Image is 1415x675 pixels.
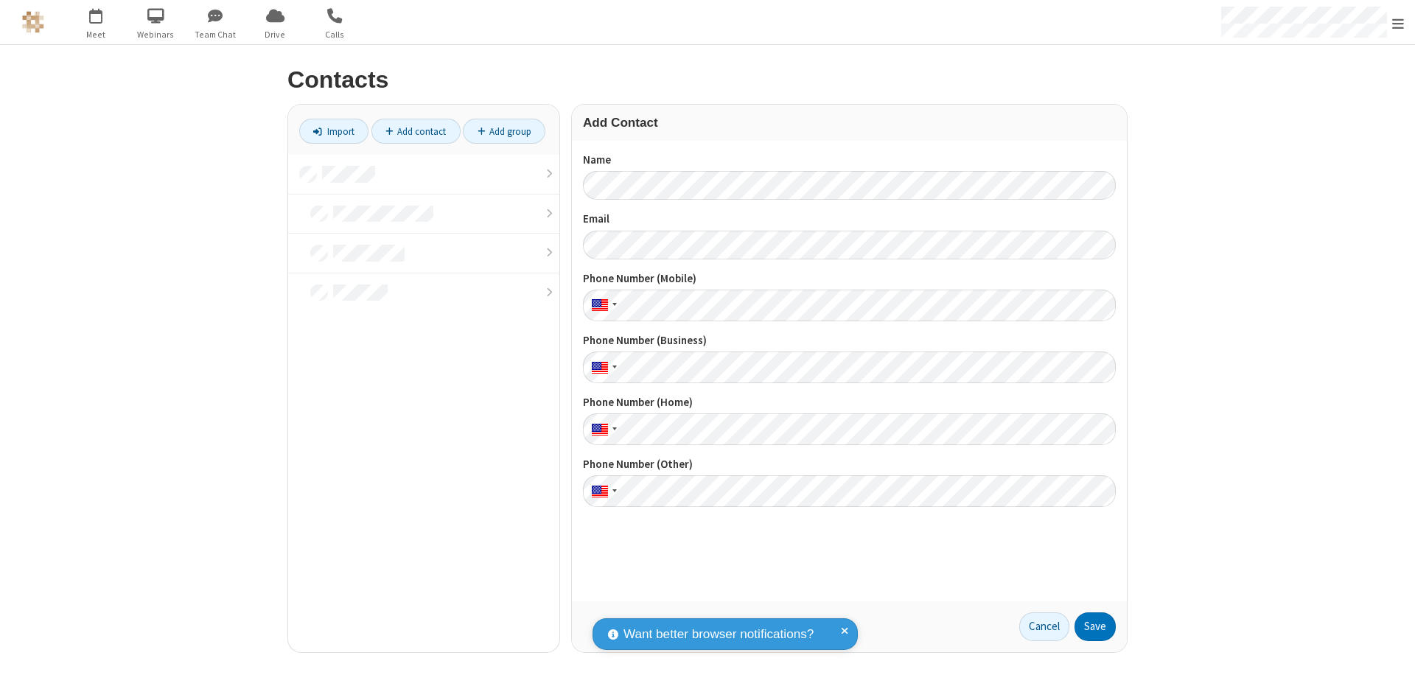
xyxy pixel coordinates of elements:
h3: Add Contact [583,116,1116,130]
img: QA Selenium DO NOT DELETE OR CHANGE [22,11,44,33]
button: Save [1075,612,1116,642]
span: Team Chat [188,28,243,41]
span: Calls [307,28,363,41]
label: Phone Number (Home) [583,394,1116,411]
label: Name [583,152,1116,169]
label: Phone Number (Mobile) [583,270,1116,287]
span: Meet [69,28,124,41]
div: United States: + 1 [583,413,621,445]
span: Drive [248,28,303,41]
label: Phone Number (Business) [583,332,1116,349]
a: Add contact [371,119,461,144]
label: Phone Number (Other) [583,456,1116,473]
div: United States: + 1 [583,352,621,383]
h2: Contacts [287,67,1128,93]
span: Webinars [128,28,184,41]
a: Import [299,119,368,144]
a: Cancel [1019,612,1069,642]
div: United States: + 1 [583,475,621,507]
a: Add group [463,119,545,144]
label: Email [583,211,1116,228]
span: Want better browser notifications? [623,625,814,644]
div: United States: + 1 [583,290,621,321]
